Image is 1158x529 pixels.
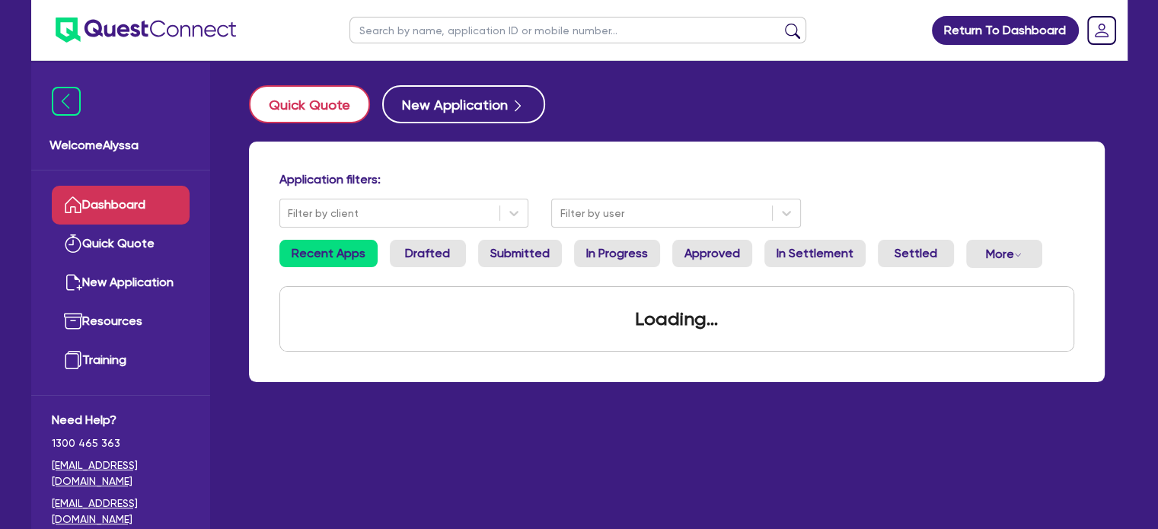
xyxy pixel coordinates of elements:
a: Submitted [478,240,562,267]
img: icon-menu-close [52,87,81,116]
img: new-application [64,273,82,292]
a: In Settlement [764,240,866,267]
a: [EMAIL_ADDRESS][DOMAIN_NAME] [52,496,190,527]
a: Settled [878,240,954,267]
img: quest-connect-logo-blue [56,18,236,43]
a: Resources [52,302,190,341]
a: Return To Dashboard [932,16,1079,45]
a: Dashboard [52,186,190,225]
img: training [64,351,82,369]
input: Search by name, application ID or mobile number... [349,17,806,43]
div: Loading... [617,287,736,351]
h4: Application filters: [279,172,1074,186]
img: resources [64,312,82,330]
a: Training [52,341,190,380]
a: New Application [52,263,190,302]
button: Dropdown toggle [966,240,1042,268]
a: Recent Apps [279,240,378,267]
span: Need Help? [52,411,190,429]
img: quick-quote [64,234,82,253]
a: Quick Quote [52,225,190,263]
a: In Progress [574,240,660,267]
a: Dropdown toggle [1082,11,1121,50]
button: New Application [382,85,545,123]
a: Approved [672,240,752,267]
a: Drafted [390,240,466,267]
button: Quick Quote [249,85,370,123]
a: [EMAIL_ADDRESS][DOMAIN_NAME] [52,457,190,489]
a: Quick Quote [249,85,382,123]
span: Welcome Alyssa [49,136,192,155]
span: 1300 465 363 [52,435,190,451]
